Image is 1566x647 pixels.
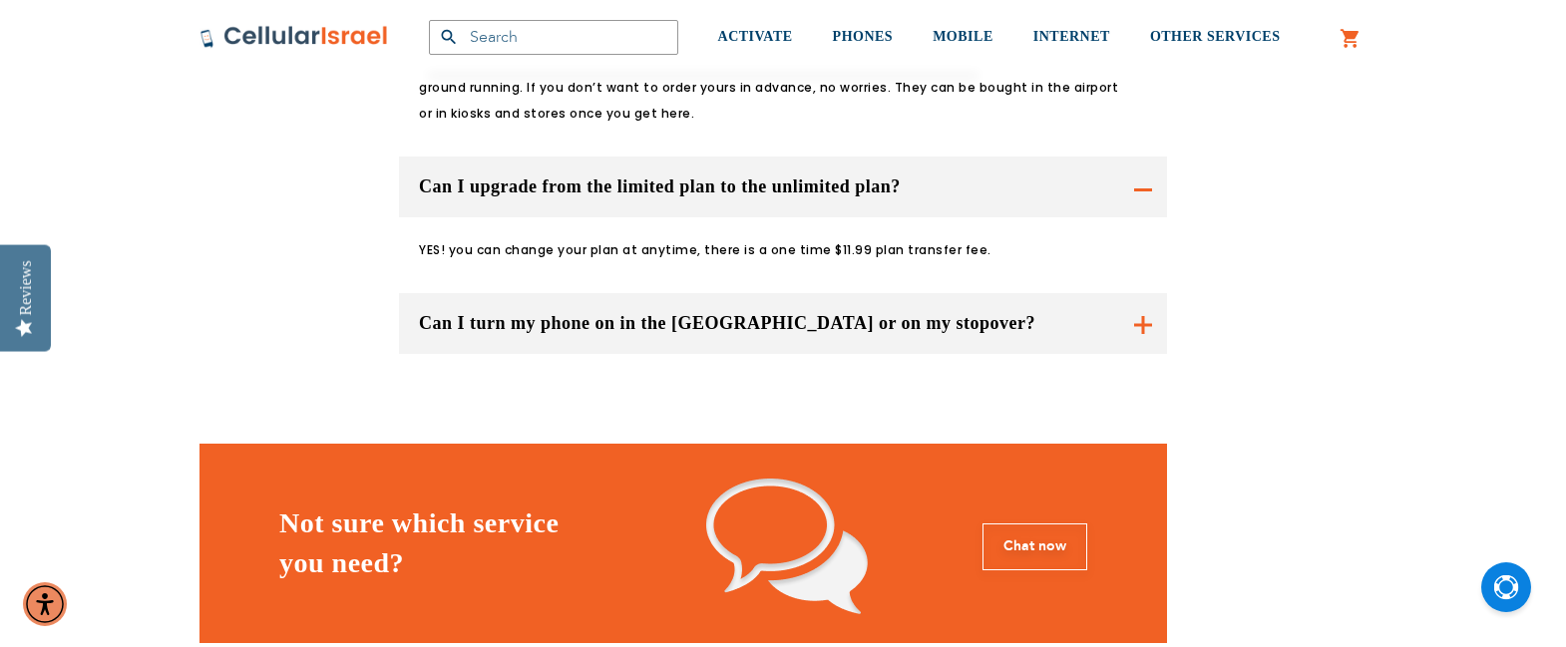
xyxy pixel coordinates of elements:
[279,503,559,583] h1: Not sure which service you need?
[419,237,1122,263] p: YES! you can change your plan at anytime, there is a one time $11.99 plan transfer fee.
[982,523,1087,570] a: Chat now
[199,25,389,49] img: Cellular Israel Logo
[399,157,1167,217] button: Can I upgrade from the limited plan to the unlimited plan?
[17,260,35,315] div: Reviews
[419,49,1122,127] p: Of course you can. We offer Rav Kavs and plug adapters as a service to customers who want to hit ...
[23,582,67,626] div: Accessibility Menu
[718,29,793,44] span: ACTIVATE
[933,29,993,44] span: MOBILE
[399,293,1167,354] button: Can I turn my phone on in the [GEOGRAPHIC_DATA] or on my stopover?
[833,29,894,44] span: PHONES
[429,20,678,55] input: Search
[1150,29,1281,44] span: OTHER SERVICES
[1033,29,1110,44] span: INTERNET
